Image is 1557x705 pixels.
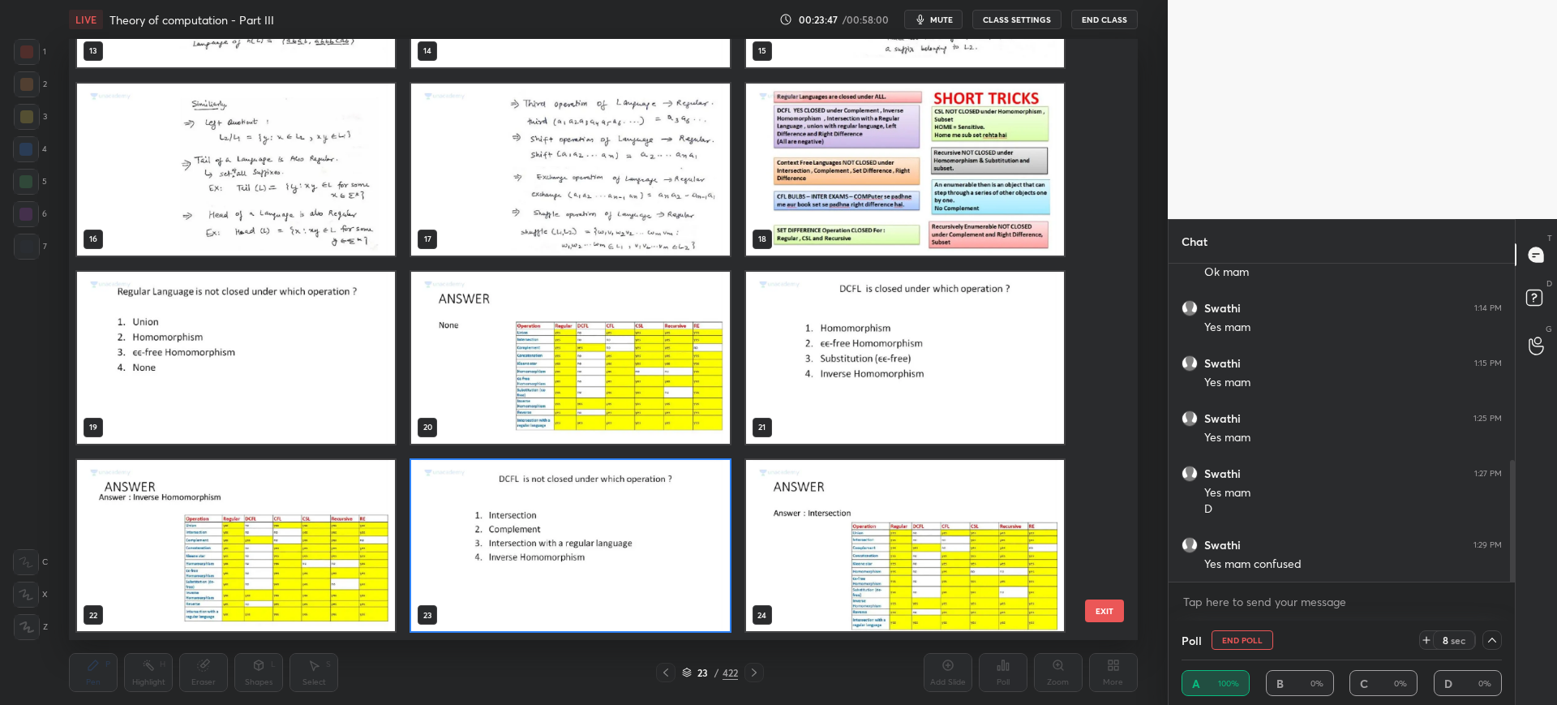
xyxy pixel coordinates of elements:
[109,12,274,28] h4: Theory of computation - Part III
[1204,320,1502,336] div: Yes mam
[1182,466,1198,482] img: default.png
[714,668,719,677] div: /
[1474,303,1502,313] div: 1:14 PM
[1182,300,1198,316] img: default.png
[14,39,46,65] div: 1
[14,71,47,97] div: 2
[14,104,47,130] div: 3
[1204,430,1502,446] div: Yes mam
[1473,540,1502,550] div: 1:29 PM
[13,136,47,162] div: 4
[1204,485,1502,501] div: Yes mam
[13,169,47,195] div: 5
[1473,414,1502,423] div: 1:25 PM
[930,14,953,25] span: mute
[13,582,48,608] div: X
[412,84,730,256] img: 1756712228BAKS6O.pdf
[746,84,1064,256] img: 1756712228BAKS6O.pdf
[1547,232,1552,244] p: T
[412,272,730,444] img: 1756712228BAKS6O.pdf
[1546,323,1552,335] p: G
[1204,466,1241,481] h6: Swathi
[723,665,738,680] div: 422
[695,668,711,677] div: 23
[77,460,395,632] img: 1756712228BAKS6O.pdf
[1204,264,1502,281] div: Ok mam
[1204,301,1241,316] h6: Swathi
[1204,356,1241,371] h6: Swathi
[1442,634,1448,647] div: 8
[1182,537,1198,553] img: default.png
[412,460,730,632] img: 1756712228BAKS6O.pdf
[1182,355,1198,372] img: default.png
[69,39,1109,640] div: grid
[77,272,395,444] img: 1756712228BAKS6O.pdf
[1182,411,1198,427] img: default.png
[972,10,1062,29] button: CLASS SETTINGS
[1448,634,1468,647] div: sec
[14,614,48,640] div: Z
[1204,501,1502,518] div: D
[1204,538,1241,552] h6: Swathi
[746,272,1064,444] img: 1756712228BAKS6O.pdf
[1546,277,1552,290] p: D
[69,10,103,29] div: LIVE
[1204,375,1502,391] div: Yes mam
[13,549,48,575] div: C
[14,234,47,260] div: 7
[13,201,47,227] div: 6
[746,460,1064,632] img: 1756712228BAKS6O.pdf
[1182,632,1202,649] h4: Poll
[1085,600,1124,622] button: EXIT
[1212,630,1273,650] button: End Poll
[1169,264,1515,582] div: grid
[1204,411,1241,426] h6: Swathi
[77,84,395,256] img: 1756712228BAKS6O.pdf
[904,10,963,29] button: mute
[1474,359,1502,368] div: 1:15 PM
[1204,557,1502,573] div: Yes mam confused
[1071,10,1138,29] button: End Class
[1474,469,1502,479] div: 1:27 PM
[1169,220,1220,263] p: Chat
